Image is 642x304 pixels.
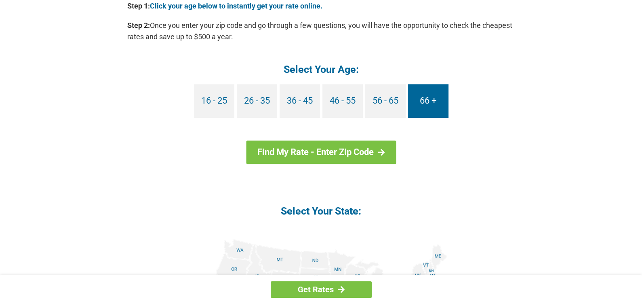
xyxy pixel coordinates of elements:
h4: Select Your State: [127,204,515,218]
b: Step 2: [127,21,150,30]
a: 66 + [408,84,448,118]
a: Get Rates [271,281,372,298]
a: 56 - 65 [365,84,406,118]
b: Step 1: [127,2,150,10]
h4: Select Your Age: [127,63,515,76]
a: Find My Rate - Enter Zip Code [246,140,396,164]
a: 16 - 25 [194,84,234,118]
a: 36 - 45 [280,84,320,118]
a: 46 - 55 [322,84,363,118]
p: Once you enter your zip code and go through a few questions, you will have the opportunity to che... [127,20,515,43]
a: Click your age below to instantly get your rate online. [150,2,322,10]
a: 26 - 35 [237,84,277,118]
